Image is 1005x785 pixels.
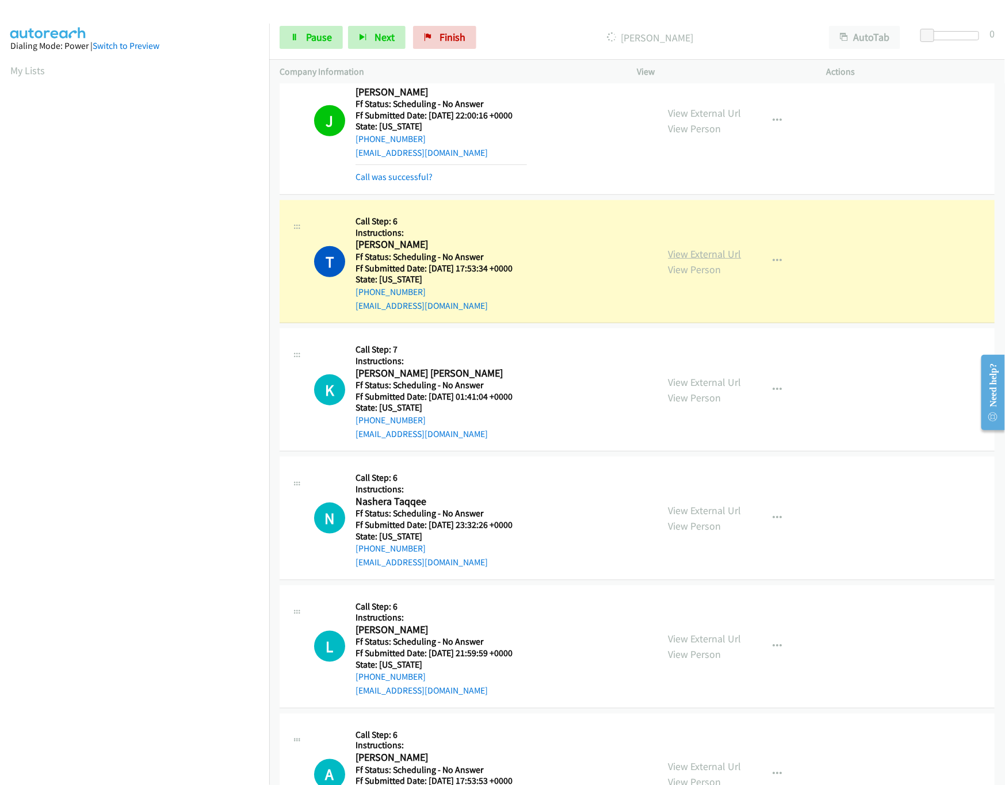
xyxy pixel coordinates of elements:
[314,631,345,662] h1: L
[356,133,426,144] a: [PHONE_NUMBER]
[356,601,527,612] h5: Call Step: 6
[356,263,527,274] h5: Ff Submitted Date: [DATE] 17:53:34 +0000
[356,355,527,367] h5: Instructions:
[10,39,259,53] div: Dialing Mode: Power |
[356,367,527,380] h2: [PERSON_NAME] [PERSON_NAME]
[926,31,979,40] div: Delay between calls (in seconds)
[10,89,269,635] iframe: Dialpad
[356,344,527,355] h5: Call Step: 7
[306,30,332,44] span: Pause
[314,631,345,662] div: The call is yet to be attempted
[356,147,488,158] a: [EMAIL_ADDRESS][DOMAIN_NAME]
[356,531,527,542] h5: State: [US_STATE]
[356,171,433,182] a: Call was successful?
[356,508,527,519] h5: Ff Status: Scheduling - No Answer
[356,685,488,696] a: [EMAIL_ADDRESS][DOMAIN_NAME]
[356,300,488,311] a: [EMAIL_ADDRESS][DOMAIN_NAME]
[637,65,806,79] p: View
[356,402,527,413] h5: State: [US_STATE]
[492,30,808,45] p: [PERSON_NAME]
[668,504,742,517] a: View External Url
[356,623,527,637] h2: [PERSON_NAME]
[356,227,527,239] h5: Instructions:
[356,380,527,391] h5: Ff Status: Scheduling - No Answer
[668,519,721,533] a: View Person
[356,472,527,484] h5: Call Step: 6
[356,659,527,671] h5: State: [US_STATE]
[668,376,742,389] a: View External Url
[280,26,343,49] a: Pause
[668,106,742,120] a: View External Url
[356,495,527,508] h2: Nashera Taqqee
[10,64,45,77] a: My Lists
[314,374,345,405] h1: K
[348,26,406,49] button: Next
[356,740,527,752] h5: Instructions:
[989,26,995,41] div: 0
[668,247,742,261] a: View External Url
[668,122,721,135] a: View Person
[314,246,345,277] h1: T
[829,26,900,49] button: AutoTab
[668,391,721,404] a: View Person
[314,503,345,534] div: The call is yet to be attempted
[413,26,476,49] a: Finish
[375,30,395,44] span: Next
[972,347,1005,438] iframe: Resource Center
[668,263,721,276] a: View Person
[314,503,345,534] h1: N
[356,238,527,251] h2: [PERSON_NAME]
[356,391,527,403] h5: Ff Submitted Date: [DATE] 01:41:04 +0000
[356,484,527,495] h5: Instructions:
[356,752,527,765] h2: [PERSON_NAME]
[356,415,426,426] a: [PHONE_NUMBER]
[356,671,426,682] a: [PHONE_NUMBER]
[826,65,995,79] p: Actions
[440,30,465,44] span: Finish
[356,729,527,741] h5: Call Step: 6
[668,632,742,645] a: View External Url
[314,105,345,136] h1: J
[356,121,527,132] h5: State: [US_STATE]
[356,286,426,297] a: [PHONE_NUMBER]
[356,216,527,227] h5: Call Step: 6
[356,519,527,531] h5: Ff Submitted Date: [DATE] 23:32:26 +0000
[356,765,527,776] h5: Ff Status: Scheduling - No Answer
[356,557,488,568] a: [EMAIL_ADDRESS][DOMAIN_NAME]
[356,110,527,121] h5: Ff Submitted Date: [DATE] 22:00:16 +0000
[93,40,159,51] a: Switch to Preview
[356,251,527,263] h5: Ff Status: Scheduling - No Answer
[668,760,742,773] a: View External Url
[356,636,527,648] h5: Ff Status: Scheduling - No Answer
[668,648,721,661] a: View Person
[356,98,527,110] h5: Ff Status: Scheduling - No Answer
[356,612,527,623] h5: Instructions:
[314,374,345,405] div: The call is yet to be attempted
[356,648,527,659] h5: Ff Submitted Date: [DATE] 21:59:59 +0000
[356,274,527,285] h5: State: [US_STATE]
[356,543,426,554] a: [PHONE_NUMBER]
[356,428,488,439] a: [EMAIL_ADDRESS][DOMAIN_NAME]
[280,65,617,79] p: Company Information
[356,86,527,99] h2: [PERSON_NAME]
